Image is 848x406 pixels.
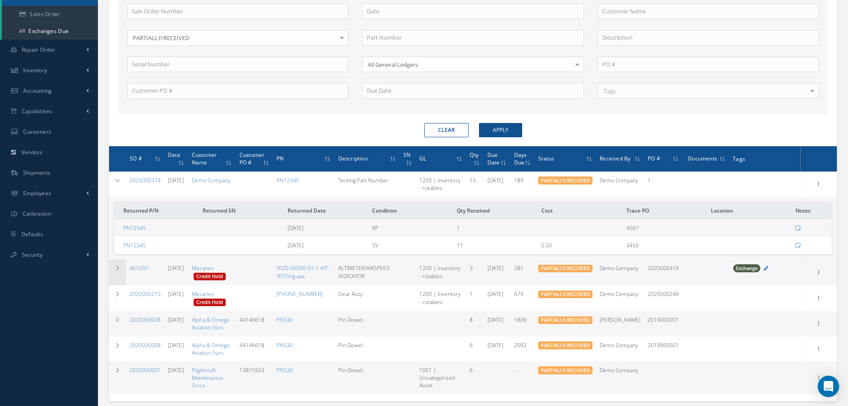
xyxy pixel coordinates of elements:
[276,366,293,374] a: PN530
[199,202,284,219] th: Returned SN
[192,150,217,166] span: Customer Name
[538,341,592,349] span: PARTIALLY/RECEIVED
[596,361,644,394] td: Demo Company
[236,311,273,336] td: 44146618
[276,341,293,349] a: PN530
[22,107,53,115] span: Capabilities
[538,154,554,162] span: Status
[470,150,479,159] span: Qty
[623,202,707,219] th: Trace PO
[600,154,630,162] span: Received By
[288,242,304,249] span: [DATE]
[288,224,304,232] span: [DATE]
[130,366,161,374] a: 2020000001
[457,242,463,249] span: 11
[168,150,180,159] span: Date
[164,311,188,336] td: [DATE]
[416,285,466,311] td: 1200 | Inventory - rotables
[792,202,832,219] th: Notes
[644,311,682,336] td: 2019000001
[538,366,592,374] span: PARTIALLY/RECEIVED
[511,172,535,197] td: 189
[484,285,511,311] td: [DATE]
[626,242,639,249] span: 3456
[130,341,161,349] a: 2020000008
[601,87,616,96] span: Tags
[130,264,148,272] a: AK1037
[114,202,199,219] th: Returned P/N
[818,376,839,397] div: Open Intercom Messenger
[484,336,511,361] td: [DATE]
[23,66,48,74] span: Inventory
[538,265,592,273] span: PARTIALLY/RECEIVED
[733,154,745,163] span: Tags
[276,154,284,162] span: PN
[466,259,483,285] td: 3
[597,30,819,46] input: Description
[164,361,188,394] td: [DATE]
[192,341,229,357] a: Alpha & Omega Aviation Svcs
[127,4,349,20] input: Sale Order Number
[372,224,378,232] span: RP
[164,285,188,311] td: [DATE]
[484,311,511,336] td: [DATE]
[362,83,584,99] input: Due Date
[538,291,592,299] span: PARTIALLY/RECEIVED
[23,169,51,176] span: Shipments
[419,154,426,162] span: GL
[511,336,535,361] td: 2092
[597,57,819,73] input: PO #
[236,361,273,394] td: 13815933
[648,154,660,162] span: PO #
[164,172,188,197] td: [DATE]
[466,336,483,361] td: 6
[284,202,369,219] th: Returned Date
[192,366,223,389] a: Flightcraft Maintenance Srvcs
[164,259,188,285] td: [DATE]
[369,202,453,219] th: Condition
[276,290,323,298] a: [PHONE_NUMBER]
[466,285,483,311] td: 1
[479,123,522,137] button: Apply
[338,154,368,162] span: Description
[453,202,538,219] th: Qty Received
[236,336,273,361] td: 44146618
[596,285,644,311] td: Demo Company
[335,336,400,361] td: Pin-Dowel.
[192,316,229,331] a: Alpha & Omega Aviation Svcs
[416,259,466,285] td: 1200 | Inventory - rotables
[194,299,226,307] span: Credit Hold
[23,128,52,135] span: Customers
[644,285,682,311] td: 2020000246
[514,150,527,166] span: Days Due
[22,46,56,53] span: Repair Order
[276,176,299,184] a: PN12345
[596,172,644,197] td: Demo Company
[21,230,43,238] span: Defaults
[626,224,639,232] span: 4567
[644,259,682,285] td: 2020000419
[511,285,535,311] td: 679
[362,4,584,20] input: Date
[22,251,43,258] span: Security
[541,242,552,249] span: 0.00
[424,123,469,137] button: Clear
[596,311,644,336] td: [PERSON_NAME]
[484,259,511,285] td: [DATE]
[511,361,535,394] td: -
[127,83,349,99] input: Customer PO #
[538,202,622,219] th: Cost
[736,265,758,271] span: Exchange
[335,172,400,197] td: Testing Part Number
[164,336,188,361] td: [DATE]
[21,148,43,156] span: Vendors
[127,57,349,73] input: Serial Number
[707,202,792,219] th: Location
[23,87,52,94] span: Accounting
[192,290,214,298] a: Mecanex
[466,172,483,197] td: 15
[2,6,98,23] a: Sales Order
[362,30,584,46] input: Part Number
[123,224,146,232] a: PN12345
[239,150,265,166] span: Customer PO #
